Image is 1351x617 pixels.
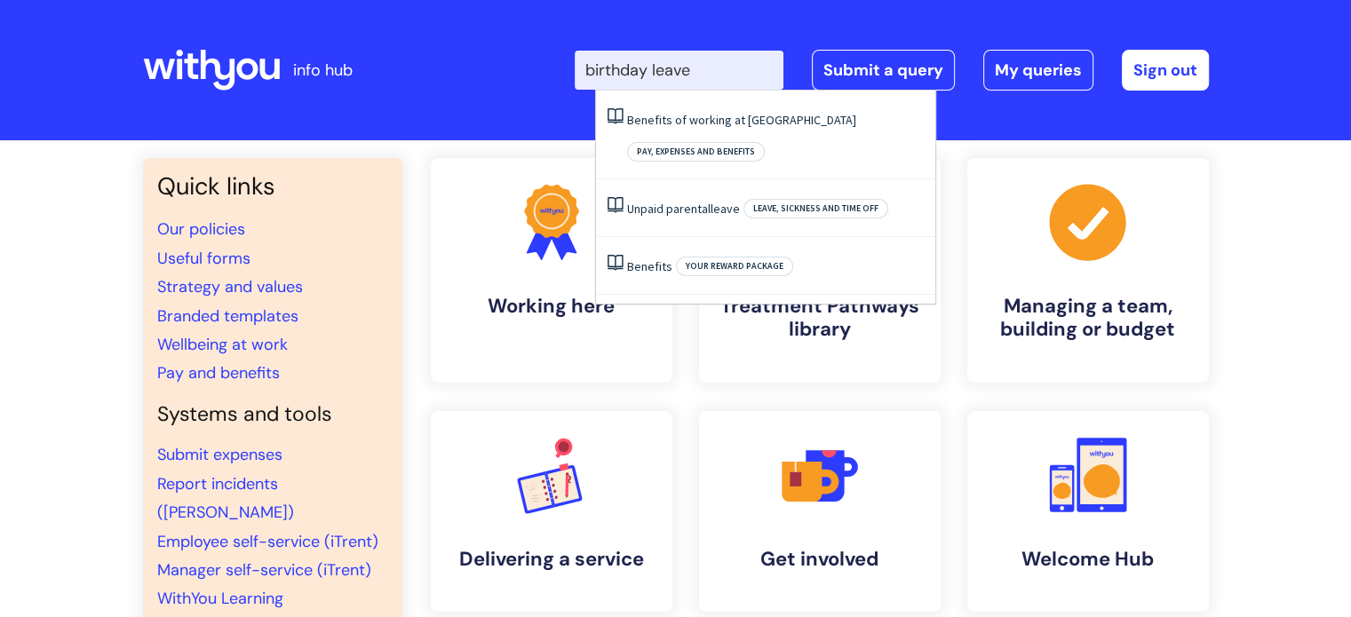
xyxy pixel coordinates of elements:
[157,559,371,581] a: Manager self-service (iTrent)
[157,172,388,201] h3: Quick links
[743,199,888,218] span: Leave, sickness and time off
[967,411,1209,612] a: Welcome Hub
[627,142,765,162] span: Pay, expenses and benefits
[812,50,955,91] a: Submit a query
[157,473,294,523] a: Report incidents ([PERSON_NAME])
[157,402,388,427] h4: Systems and tools
[157,305,298,327] a: Branded templates
[967,158,1209,383] a: Managing a team, building or budget
[1122,50,1209,91] a: Sign out
[713,295,926,342] h4: Treatment Pathways library
[157,588,283,609] a: WithYou Learning
[981,295,1195,342] h4: Managing a team, building or budget
[157,444,282,465] a: Submit expenses
[676,257,793,276] span: Your reward package
[711,201,740,217] span: leave
[157,531,378,552] a: Employee self-service (iTrent)
[627,201,740,217] a: Unpaid parentalleave
[157,276,303,297] a: Strategy and values
[981,548,1195,571] h4: Welcome Hub
[157,334,288,355] a: Wellbeing at work
[627,112,856,128] a: Benefits of working at [GEOGRAPHIC_DATA]
[431,158,672,383] a: Working here
[445,548,658,571] h4: Delivering a service
[431,411,672,612] a: Delivering a service
[293,56,353,84] p: info hub
[983,50,1093,91] a: My queries
[157,248,250,269] a: Useful forms
[699,411,941,612] a: Get involved
[575,50,1209,91] div: | -
[627,258,672,274] a: Benefits
[157,362,280,384] a: Pay and benefits
[575,51,783,90] input: Search
[713,548,926,571] h4: Get involved
[157,218,245,240] a: Our policies
[445,295,658,318] h4: Working here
